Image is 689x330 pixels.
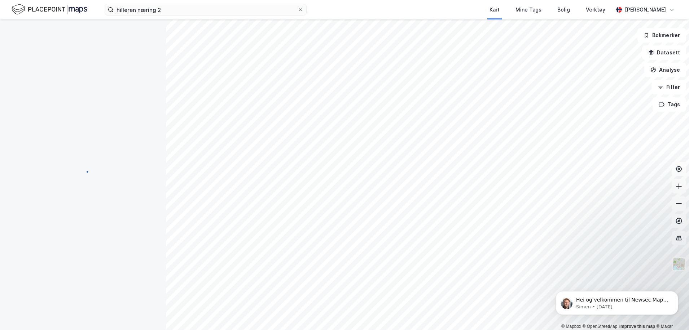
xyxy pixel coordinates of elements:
input: Søk på adresse, matrikkel, gårdeiere, leietakere eller personer [114,4,298,15]
img: spinner.a6d8c91a73a9ac5275cf975e30b51cfb.svg [77,165,89,176]
a: OpenStreetMap [583,324,618,329]
a: Mapbox [561,324,581,329]
button: Datasett [642,45,686,60]
div: Mine Tags [515,5,541,14]
button: Bokmerker [637,28,686,43]
div: Bolig [557,5,570,14]
div: Kart [490,5,500,14]
iframe: Intercom notifications message [545,276,689,326]
button: Tags [653,97,686,112]
button: Analyse [644,63,686,77]
button: Filter [651,80,686,94]
div: Verktøy [586,5,605,14]
div: [PERSON_NAME] [625,5,666,14]
a: Improve this map [619,324,655,329]
img: logo.f888ab2527a4732fd821a326f86c7f29.svg [12,3,87,16]
img: Z [672,257,686,271]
